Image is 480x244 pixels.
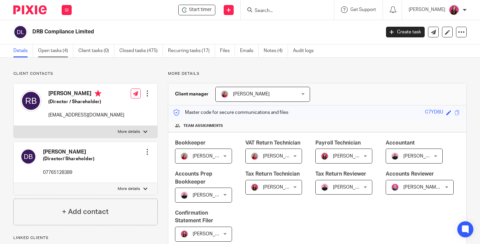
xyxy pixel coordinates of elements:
[449,5,459,15] img: 21.png
[245,140,300,146] span: VAT Return Technician
[38,44,73,57] a: Open tasks (4)
[293,44,319,57] a: Audit logs
[175,171,212,184] span: Accounts Prep Bookkeeper
[13,44,33,57] a: Details
[193,193,229,198] span: [PERSON_NAME]
[43,149,94,156] h4: [PERSON_NAME]
[119,44,163,57] a: Closed tasks (475)
[240,44,259,57] a: Emails
[193,154,229,159] span: [PERSON_NAME]
[118,186,140,192] p: More details
[118,129,140,135] p: More details
[180,152,188,160] img: fd10cc094e9b0-100.png
[180,191,188,199] img: Bio%20-%20Kemi%20.png
[175,140,206,146] span: Bookkeeper
[321,183,329,191] img: Bio%20-%20Kemi%20.png
[333,154,370,159] span: [PERSON_NAME]
[251,152,259,160] img: fd10cc094e9b0-100.png
[350,7,376,12] span: Get Support
[13,25,27,39] img: svg%3E
[78,44,114,57] a: Client tasks (0)
[20,149,36,165] img: svg%3E
[168,71,467,76] p: More details
[315,140,361,146] span: Payroll Technician
[264,44,288,57] a: Notes (4)
[48,98,124,105] h5: (Director / Shareholder)
[183,123,223,129] span: Team assignments
[62,207,109,217] h4: + Add contact
[315,171,366,177] span: Tax Return Reviewer
[263,154,300,159] span: [PERSON_NAME]
[175,91,209,97] h3: Client manager
[220,44,235,57] a: Files
[425,109,443,116] div: C7YD6U
[409,6,445,13] p: [PERSON_NAME]
[180,230,188,238] img: 17.png
[403,185,453,190] span: [PERSON_NAME] FCCA
[193,232,229,236] span: [PERSON_NAME]
[321,152,329,160] img: 21.png
[178,5,215,15] div: DRB Compliance Limited
[168,44,215,57] a: Recurring tasks (17)
[43,169,94,176] p: 07765128389
[386,140,415,146] span: Accountant
[333,185,370,190] span: [PERSON_NAME]
[263,185,300,190] span: [PERSON_NAME]
[233,92,270,96] span: [PERSON_NAME]
[254,8,314,14] input: Search
[245,171,300,177] span: Tax Return Technician
[13,71,158,76] p: Client contacts
[43,156,94,162] h5: (Director/ Shareholder)
[391,183,399,191] img: Cheryl%20Sharp%20FCCA.png
[386,27,425,37] a: Create task
[13,5,47,14] img: Pixie
[221,90,229,98] img: fd10cc094e9b0-100.png
[403,154,440,159] span: [PERSON_NAME]
[173,109,288,116] p: Master code for secure communications and files
[48,90,124,98] h4: [PERSON_NAME]
[95,90,101,97] i: Primary
[175,210,213,223] span: Confirmation Statement Filer
[386,171,434,177] span: Accounts Reviewer
[48,112,124,118] p: [EMAIL_ADDRESS][DOMAIN_NAME]
[32,28,307,35] h2: DRB Compliance Limited
[251,183,259,191] img: 21.png
[189,6,212,13] span: Start timer
[13,235,158,241] p: Linked clients
[20,90,42,111] img: svg%3E
[391,152,399,160] img: Bio%20-%20Kemi%20.png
